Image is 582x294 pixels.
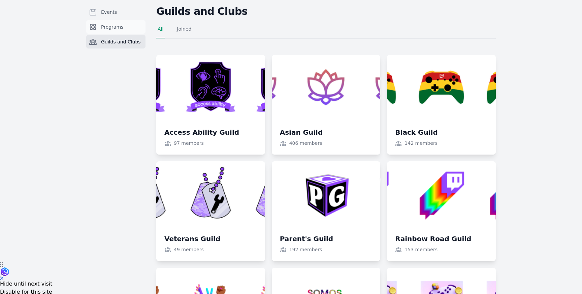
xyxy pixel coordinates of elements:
h2: Guilds and Clubs [156,5,496,18]
a: Programs [86,20,145,34]
span: Programs [101,24,123,30]
span: Guilds and Clubs [101,38,141,45]
a: Guilds and Clubs [86,35,145,48]
a: Joined [175,26,193,38]
a: All [156,26,165,38]
nav: Sidebar [86,5,145,59]
a: Events [86,5,145,19]
span: Events [101,9,117,15]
